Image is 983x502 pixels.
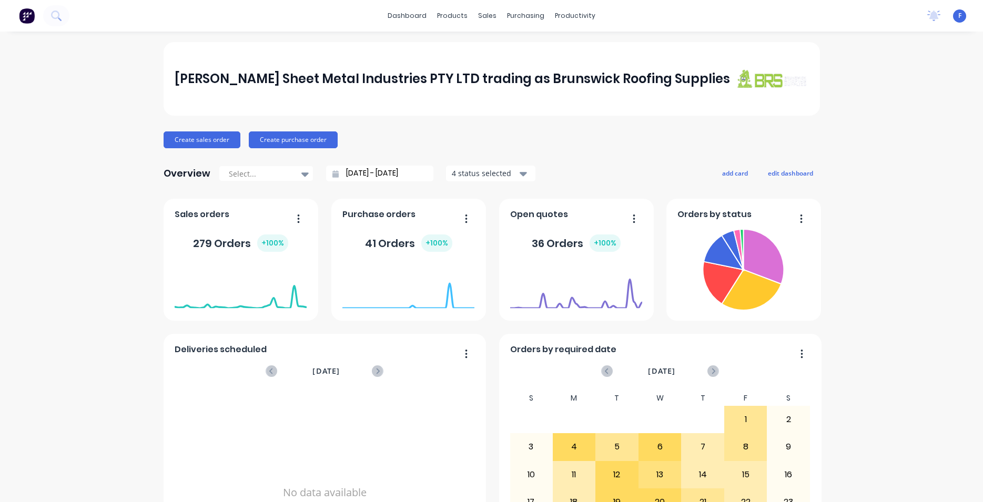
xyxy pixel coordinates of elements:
div: 41 Orders [365,234,452,252]
div: T [595,391,639,406]
div: T [681,391,724,406]
div: Overview [164,163,210,184]
span: Sales orders [175,208,229,221]
div: S [510,391,553,406]
div: + 100 % [257,234,288,252]
div: 4 status selected [452,168,518,179]
div: 3 [510,434,552,460]
div: 2 [767,406,809,433]
div: 14 [682,462,724,488]
div: 10 [510,462,552,488]
div: W [639,391,682,406]
span: [DATE] [312,365,340,377]
div: 16 [767,462,809,488]
div: 36 Orders [532,234,621,252]
div: [PERSON_NAME] Sheet Metal Industries PTY LTD trading as Brunswick Roofing Supplies [175,68,730,89]
div: 8 [725,434,767,460]
button: edit dashboard [761,166,820,180]
div: + 100 % [590,234,621,252]
div: purchasing [502,8,550,24]
button: add card [715,166,755,180]
div: products [432,8,473,24]
button: 4 status selected [446,166,535,181]
div: 11 [553,462,595,488]
div: productivity [550,8,601,24]
span: F [958,11,961,21]
div: 4 [553,434,595,460]
div: + 100 % [421,234,452,252]
div: 9 [767,434,809,460]
button: Create purchase order [249,131,338,148]
span: Open quotes [510,208,568,221]
div: 12 [596,462,638,488]
span: Purchase orders [342,208,416,221]
div: F [724,391,767,406]
div: M [553,391,596,406]
span: Orders by status [677,208,752,221]
div: 7 [682,434,724,460]
div: 15 [725,462,767,488]
div: 1 [725,406,767,433]
img: J A Sheet Metal Industries PTY LTD trading as Brunswick Roofing Supplies [735,69,808,88]
div: 5 [596,434,638,460]
div: S [767,391,810,406]
div: 13 [639,462,681,488]
div: 279 Orders [193,234,288,252]
div: 6 [639,434,681,460]
button: Create sales order [164,131,240,148]
img: Factory [19,8,35,24]
span: [DATE] [648,365,675,377]
a: dashboard [382,8,432,24]
div: sales [473,8,502,24]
